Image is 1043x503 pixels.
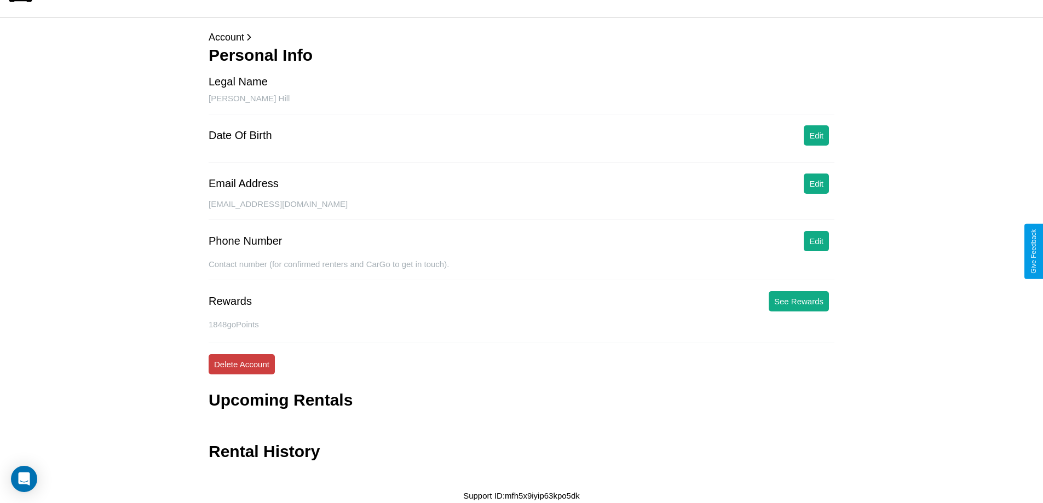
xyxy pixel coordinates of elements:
[209,259,834,280] div: Contact number (for confirmed renters and CarGo to get in touch).
[209,129,272,142] div: Date Of Birth
[804,231,829,251] button: Edit
[209,295,252,308] div: Rewards
[1030,229,1038,274] div: Give Feedback
[209,76,268,88] div: Legal Name
[209,177,279,190] div: Email Address
[804,174,829,194] button: Edit
[209,94,834,114] div: [PERSON_NAME] Hill
[11,466,37,492] div: Open Intercom Messenger
[209,354,275,374] button: Delete Account
[209,235,283,247] div: Phone Number
[209,46,834,65] h3: Personal Info
[209,199,834,220] div: [EMAIL_ADDRESS][DOMAIN_NAME]
[804,125,829,146] button: Edit
[209,317,834,332] p: 1848 goPoints
[209,28,834,46] p: Account
[209,391,353,409] h3: Upcoming Rentals
[769,291,829,311] button: See Rewards
[463,488,580,503] p: Support ID: mfh5x9iyip63kpo5dk
[209,442,320,461] h3: Rental History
